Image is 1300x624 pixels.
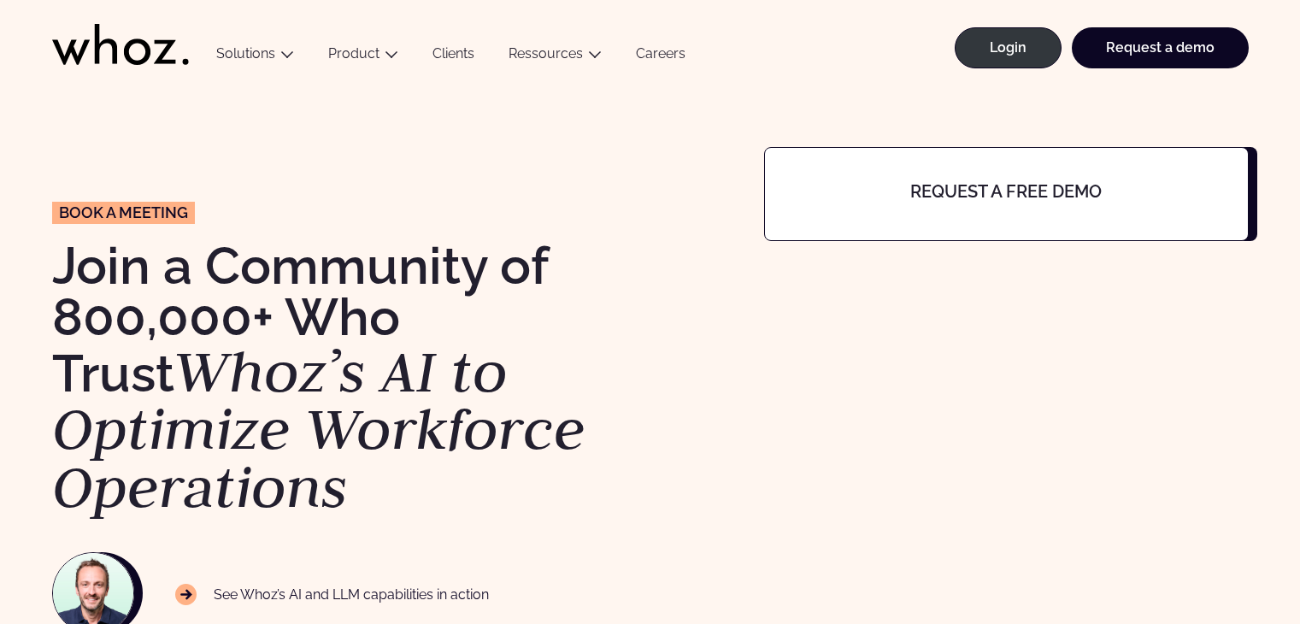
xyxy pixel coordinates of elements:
[199,45,311,68] button: Solutions
[415,45,491,68] a: Clients
[818,182,1194,201] h4: Request a free demo
[491,45,619,68] button: Ressources
[328,45,379,62] a: Product
[955,27,1062,68] a: Login
[311,45,415,68] button: Product
[52,240,633,516] h1: Join a Community of 800,000+ Who Trust
[509,45,583,62] a: Ressources
[175,584,490,606] p: See Whoz’s AI and LLM capabilities in action
[1072,27,1249,68] a: Request a demo
[619,45,703,68] a: Careers
[59,205,188,221] span: Book a meeting
[52,333,585,524] em: Whoz’s AI to Optimize Workforce Operations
